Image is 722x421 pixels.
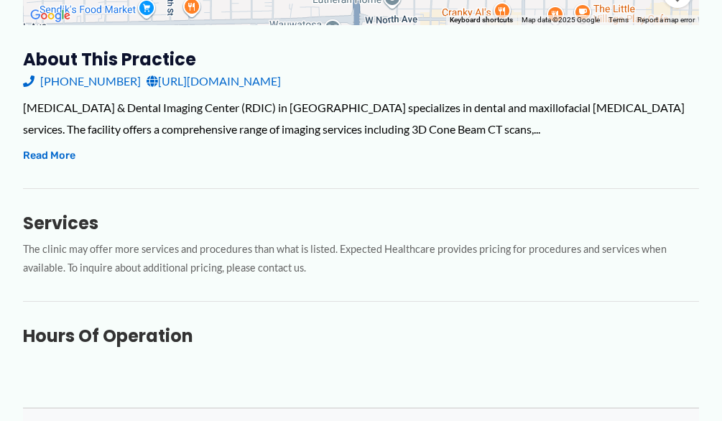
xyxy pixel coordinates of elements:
[450,15,513,25] button: Keyboard shortcuts
[23,147,75,165] button: Read More
[608,16,629,24] a: Terms
[27,6,74,25] img: Google
[23,240,699,279] p: The clinic may offer more services and procedures than what is listed. Expected Healthcare provid...
[522,16,600,24] span: Map data ©2025 Google
[147,70,281,92] a: [URL][DOMAIN_NAME]
[27,6,74,25] a: Open this area in Google Maps (opens a new window)
[23,212,699,234] h3: Services
[23,325,699,347] h3: Hours of Operation
[23,48,699,70] h3: About this practice
[23,97,699,139] div: [MEDICAL_DATA] & Dental Imaging Center (RDIC) in [GEOGRAPHIC_DATA] specializes in dental and maxi...
[637,16,695,24] a: Report a map error
[23,70,141,92] a: [PHONE_NUMBER]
